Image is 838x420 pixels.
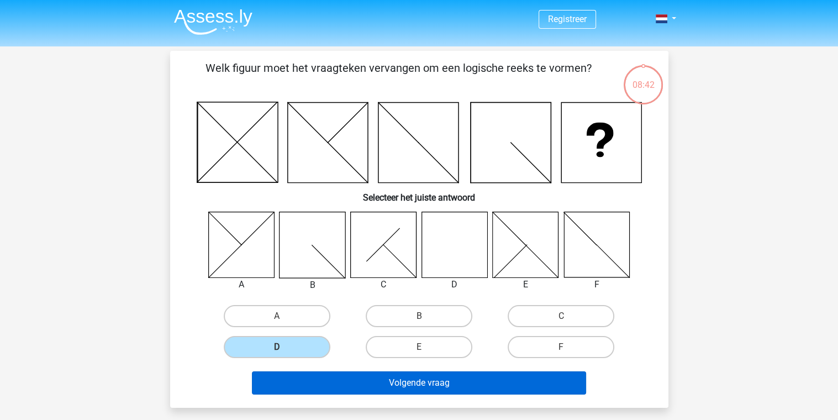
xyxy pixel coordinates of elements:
div: B [271,279,354,292]
h6: Selecteer het juiste antwoord [188,183,651,203]
div: F [555,278,639,291]
label: D [224,336,330,358]
a: Registreer [548,14,587,24]
button: Volgende vraag [252,371,586,395]
label: A [224,305,330,327]
img: Assessly [174,9,252,35]
label: F [508,336,614,358]
div: D [413,278,497,291]
label: B [366,305,472,327]
label: E [366,336,472,358]
div: 08:42 [623,64,664,92]
label: C [508,305,614,327]
div: E [484,278,567,291]
div: C [342,278,425,291]
div: A [200,278,283,291]
p: Welk figuur moet het vraagteken vervangen om een logische reeks te vormen? [188,60,609,93]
